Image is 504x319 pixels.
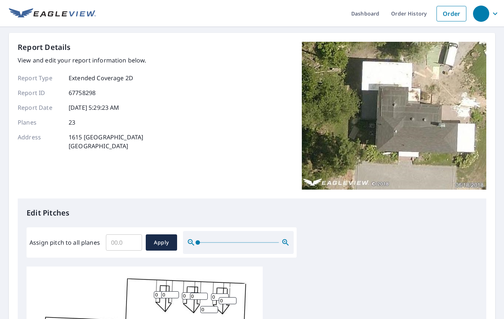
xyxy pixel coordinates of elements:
[30,238,100,247] label: Assign pitch to all planes
[9,8,96,19] img: EV Logo
[18,74,62,82] p: Report Type
[69,88,96,97] p: 67758298
[152,238,171,247] span: Apply
[18,118,62,127] p: Planes
[69,74,133,82] p: Extended Coverage 2D
[69,118,75,127] p: 23
[18,103,62,112] p: Report Date
[436,6,466,21] a: Order
[18,133,62,150] p: Address
[18,42,71,53] p: Report Details
[18,56,146,65] p: View and edit your report information below.
[69,103,120,112] p: [DATE] 5:29:23 AM
[146,234,177,251] button: Apply
[302,42,486,190] img: Top image
[106,232,142,253] input: 00.0
[69,133,143,150] p: 1615 [GEOGRAPHIC_DATA] [GEOGRAPHIC_DATA]
[18,88,62,97] p: Report ID
[27,207,477,218] p: Edit Pitches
